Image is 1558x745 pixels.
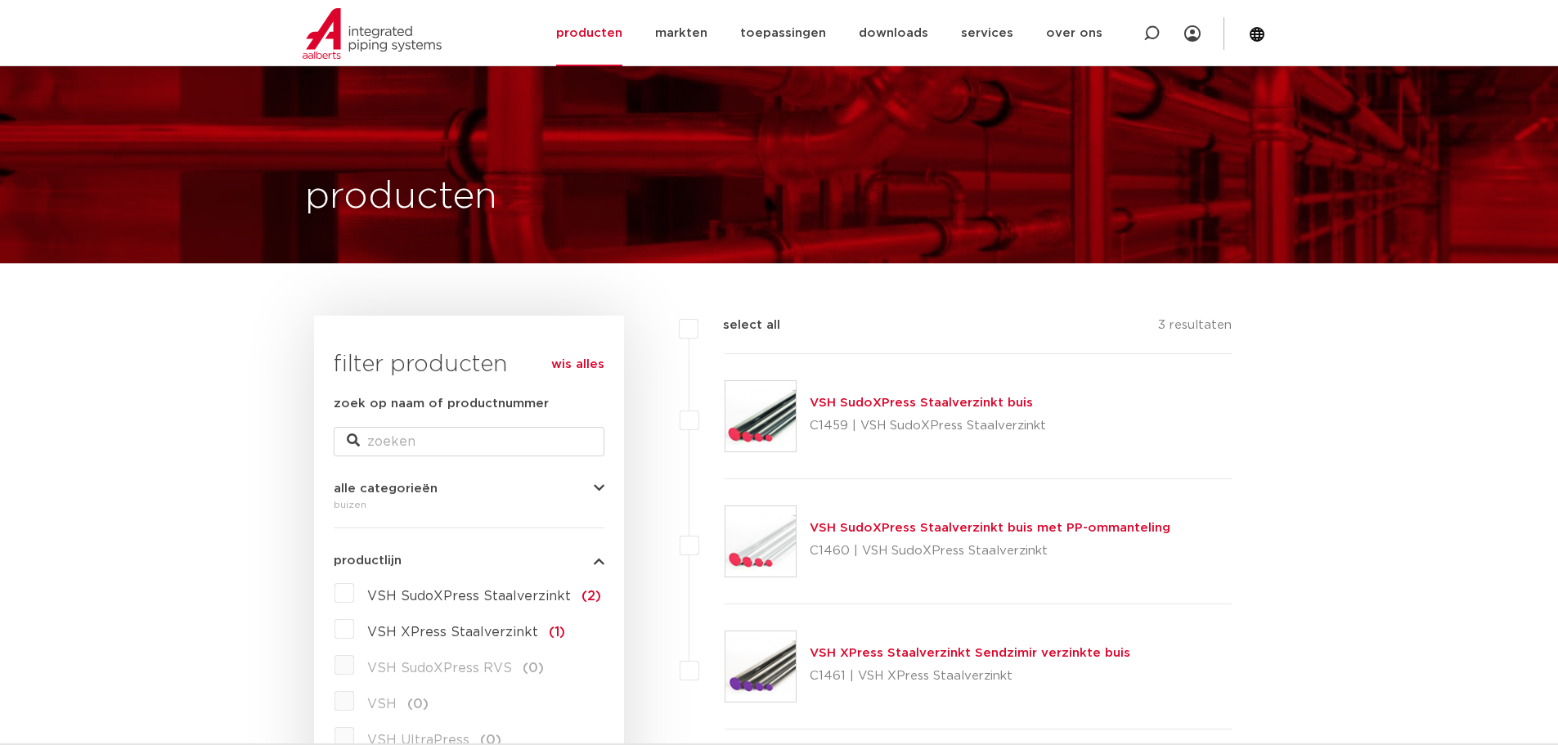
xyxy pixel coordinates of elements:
button: alle categorieën [334,482,604,495]
span: VSH SudoXPress Staalverzinkt [367,590,571,603]
p: C1460 | VSH SudoXPress Staalverzinkt [810,538,1170,564]
input: zoeken [334,427,604,456]
span: (1) [549,626,565,639]
a: VSH SudoXPress Staalverzinkt buis met PP-ommanteling [810,522,1170,534]
div: buizen [334,495,604,514]
img: Thumbnail for VSH XPress Staalverzinkt Sendzimir verzinkte buis [725,631,796,702]
span: alle categorieën [334,482,438,495]
a: VSH SudoXPress Staalverzinkt buis [810,397,1033,409]
a: VSH XPress Staalverzinkt Sendzimir verzinkte buis [810,647,1130,659]
span: VSH XPress Staalverzinkt [367,626,538,639]
label: zoek op naam of productnummer [334,394,549,414]
button: productlijn [334,554,604,567]
span: (2) [581,590,601,603]
span: productlijn [334,554,402,567]
span: VSH [367,698,397,711]
span: (0) [523,662,544,675]
img: Thumbnail for VSH SudoXPress Staalverzinkt buis met PP-ommanteling [725,506,796,577]
p: C1461 | VSH XPress Staalverzinkt [810,663,1130,689]
h1: producten [305,171,497,223]
label: select all [698,316,780,335]
h3: filter producten [334,348,604,381]
span: (0) [407,698,429,711]
span: VSH SudoXPress RVS [367,662,512,675]
img: Thumbnail for VSH SudoXPress Staalverzinkt buis [725,381,796,451]
p: C1459 | VSH SudoXPress Staalverzinkt [810,413,1046,439]
p: 3 resultaten [1158,316,1232,341]
a: wis alles [551,355,604,375]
